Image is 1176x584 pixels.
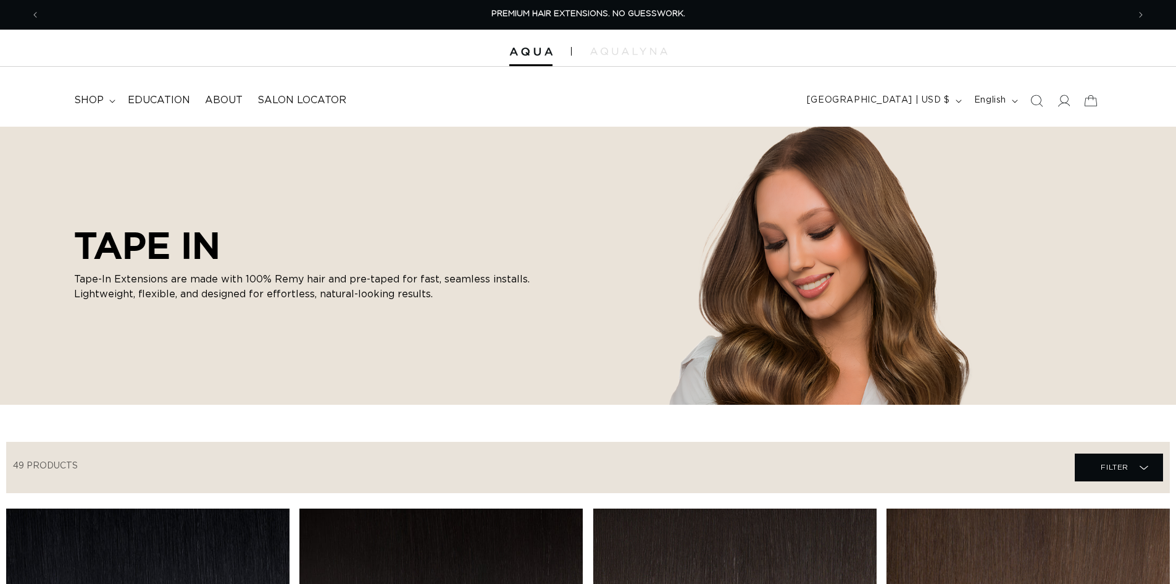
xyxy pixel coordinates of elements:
[74,94,104,107] span: shop
[590,48,667,55] img: aqualyna.com
[967,89,1023,112] button: English
[1075,454,1163,481] summary: Filter
[128,94,190,107] span: Education
[198,87,250,114] a: About
[74,272,543,302] p: Tape-In Extensions are made with 100% Remy hair and pre-taped for fast, seamless installs. Lightw...
[205,94,243,107] span: About
[22,3,49,27] button: Previous announcement
[491,10,685,18] span: PREMIUM HAIR EXTENSIONS. NO GUESSWORK.
[74,224,543,267] h2: TAPE IN
[799,89,967,112] button: [GEOGRAPHIC_DATA] | USD $
[120,87,198,114] a: Education
[13,462,78,470] span: 49 products
[509,48,553,56] img: Aqua Hair Extensions
[257,94,346,107] span: Salon Locator
[1023,87,1050,114] summary: Search
[1127,3,1154,27] button: Next announcement
[974,94,1006,107] span: English
[250,87,354,114] a: Salon Locator
[67,87,120,114] summary: shop
[807,94,950,107] span: [GEOGRAPHIC_DATA] | USD $
[1101,455,1128,479] span: Filter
